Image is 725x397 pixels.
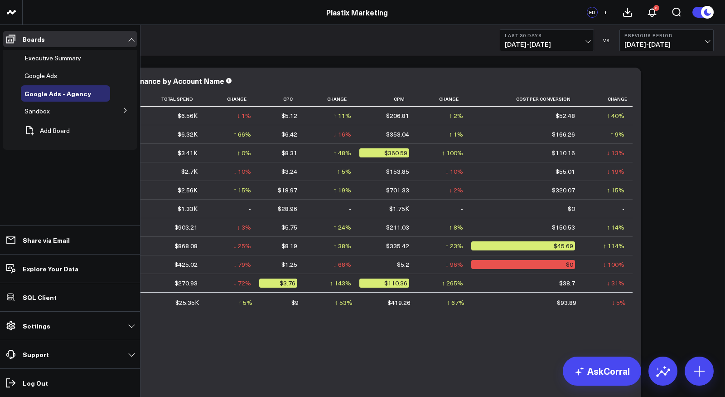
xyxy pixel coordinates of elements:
div: $2.56K [178,186,198,195]
div: $206.81 [386,111,409,120]
div: $0 [568,204,575,213]
span: Google Ads - Agency [24,89,91,98]
b: Previous Period [624,33,709,38]
th: Change [417,92,471,107]
div: $353.04 [386,130,409,139]
div: $211.03 [386,223,409,232]
th: Change [206,92,260,107]
a: SQL Client [3,289,137,305]
span: Executive Summary [24,54,81,62]
p: SQL Client [23,294,57,301]
div: $0 [471,260,575,269]
p: Settings [23,322,50,329]
th: Cpm [359,92,418,107]
div: ↑ 11% [333,111,351,120]
div: ↓ 10% [233,167,251,176]
div: ↑ 15% [233,186,251,195]
div: ↓ 3% [237,223,251,232]
div: $110.16 [552,148,575,157]
div: $270.93 [174,279,198,288]
div: $320.07 [552,186,575,195]
div: $5.2 [397,260,409,269]
div: $360.59 [359,148,410,157]
div: ↑ 0% [237,148,251,157]
div: $28.96 [278,204,297,213]
div: $18.97 [278,186,297,195]
div: ↑ 265% [442,279,463,288]
div: $1.33K [178,204,198,213]
div: ↑ 1% [449,130,463,139]
div: ↑ 53% [335,298,353,307]
div: ↑ 66% [233,130,251,139]
div: ↑ 48% [333,148,351,157]
button: Previous Period[DATE]-[DATE] [619,29,714,51]
div: ↑ 15% [607,186,624,195]
button: Add Board [21,121,70,141]
div: ↑ 38% [333,241,351,250]
div: ↓ 100% [603,260,624,269]
div: ↓ 79% [233,260,251,269]
div: ↑ 2% [449,111,463,120]
div: ↓ 2% [449,186,463,195]
div: ↓ 96% [445,260,463,269]
div: ↑ 40% [607,111,624,120]
div: ↓ 68% [333,260,351,269]
div: $93.89 [557,298,576,307]
div: $701.33 [386,186,409,195]
div: ↑ 114% [603,241,624,250]
span: + [604,9,608,15]
div: $5.75 [281,223,297,232]
div: ↑ 143% [330,279,351,288]
p: Explore Your Data [23,265,78,272]
a: Sandbox [24,108,50,115]
b: Last 30 Days [505,33,589,38]
div: ↓ 19% [607,167,624,176]
div: $110.36 [359,279,410,288]
div: ↑ 23% [445,241,463,250]
div: $6.42 [281,130,297,139]
div: $419.26 [387,298,411,307]
a: Google Ads [24,72,57,79]
div: ↓ 1% [237,111,251,120]
div: $1.75K [389,204,409,213]
div: $166.26 [552,130,575,139]
div: $52.48 [556,111,575,120]
span: Google Ads [24,71,57,80]
div: ↓ 72% [233,279,251,288]
div: $3.76 [259,279,297,288]
div: $150.53 [552,223,575,232]
div: ↑ 14% [607,223,624,232]
div: ↑ 5% [238,298,252,307]
div: - [349,204,351,213]
div: ED [587,7,598,18]
div: $9 [291,298,299,307]
a: Executive Summary [24,54,81,62]
div: ↑ 8% [449,223,463,232]
th: Change [583,92,633,107]
div: $1.25 [281,260,297,269]
div: ↑ 5% [337,167,351,176]
p: Boards [23,35,45,43]
p: Log Out [23,379,48,387]
button: + [600,7,611,18]
div: ↓ 25% [233,241,251,250]
a: Plastix Marketing [326,7,388,17]
a: Google Ads - Agency [24,90,91,97]
div: ↓ 16% [333,130,351,139]
div: ↓ 10% [445,167,463,176]
th: Change [305,92,359,107]
div: $38.7 [559,279,575,288]
a: Log Out [3,375,137,391]
a: AskCorral [563,357,641,386]
p: Share via Email [23,236,70,244]
div: $3.24 [281,167,297,176]
div: ↓ 13% [607,148,624,157]
div: $425.02 [174,260,198,269]
div: $903.21 [174,223,198,232]
span: [DATE] - [DATE] [505,41,589,48]
p: Support [23,351,49,358]
span: [DATE] - [DATE] [624,41,709,48]
th: Total Spend [131,92,206,107]
div: - [249,204,251,213]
